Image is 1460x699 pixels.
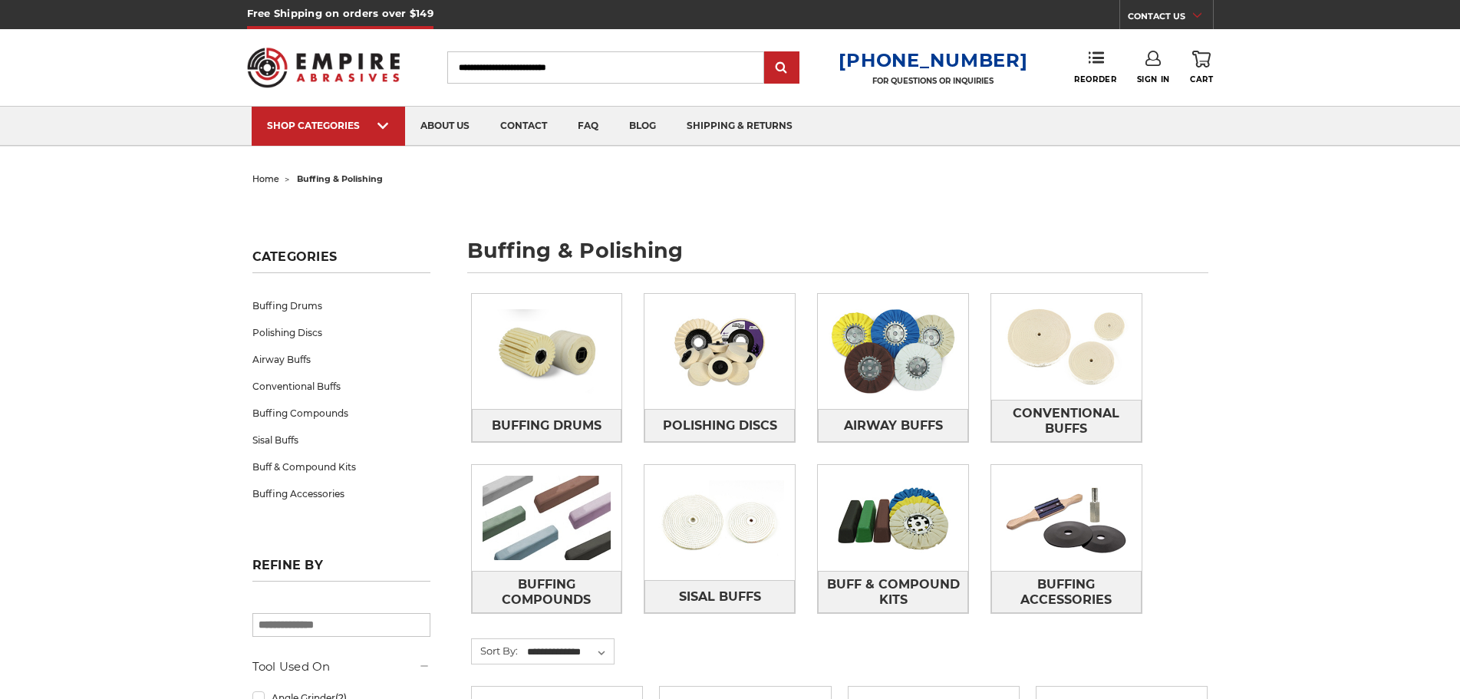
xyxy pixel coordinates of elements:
[992,401,1141,442] span: Conventional Buffs
[252,427,430,453] a: Sisal Buffs
[818,465,968,571] img: Buff & Compound Kits
[991,294,1142,400] img: Conventional Buffs
[467,240,1208,273] h1: buffing & polishing
[405,107,485,146] a: about us
[252,249,430,273] h5: Categories
[472,298,622,404] img: Buffing Drums
[671,107,808,146] a: shipping & returns
[252,558,430,582] h5: Refine by
[844,413,943,439] span: Airway Buffs
[252,453,430,480] a: Buff & Compound Kits
[663,413,777,439] span: Polishing Discs
[252,346,430,373] a: Airway Buffs
[614,107,671,146] a: blog
[679,584,761,610] span: Sisal Buffs
[991,400,1142,442] a: Conventional Buffs
[485,107,562,146] a: contact
[839,49,1027,71] a: [PHONE_NUMBER]
[644,470,795,575] img: Sisal Buffs
[247,38,400,97] img: Empire Abrasives
[992,572,1141,613] span: Buffing Accessories
[1190,74,1213,84] span: Cart
[644,580,795,613] a: Sisal Buffs
[818,571,968,613] a: Buff & Compound Kits
[991,465,1142,571] img: Buffing Accessories
[252,400,430,427] a: Buffing Compounds
[252,658,430,676] h5: Tool Used On
[252,173,279,184] a: home
[1074,74,1116,84] span: Reorder
[252,319,430,346] a: Polishing Discs
[473,572,621,613] span: Buffing Compounds
[644,409,795,442] a: Polishing Discs
[839,76,1027,86] p: FOR QUESTIONS OR INQUIRIES
[525,641,614,664] select: Sort By:
[472,465,622,571] img: Buffing Compounds
[472,639,518,662] label: Sort By:
[252,480,430,507] a: Buffing Accessories
[562,107,614,146] a: faq
[1074,51,1116,84] a: Reorder
[472,409,622,442] a: Buffing Drums
[492,413,601,439] span: Buffing Drums
[267,120,390,131] div: SHOP CATEGORIES
[1190,51,1213,84] a: Cart
[472,571,622,613] a: Buffing Compounds
[252,292,430,319] a: Buffing Drums
[819,572,967,613] span: Buff & Compound Kits
[644,298,795,404] img: Polishing Discs
[252,373,430,400] a: Conventional Buffs
[297,173,383,184] span: buffing & polishing
[1137,74,1170,84] span: Sign In
[1128,8,1213,29] a: CONTACT US
[818,298,968,404] img: Airway Buffs
[991,571,1142,613] a: Buffing Accessories
[818,409,968,442] a: Airway Buffs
